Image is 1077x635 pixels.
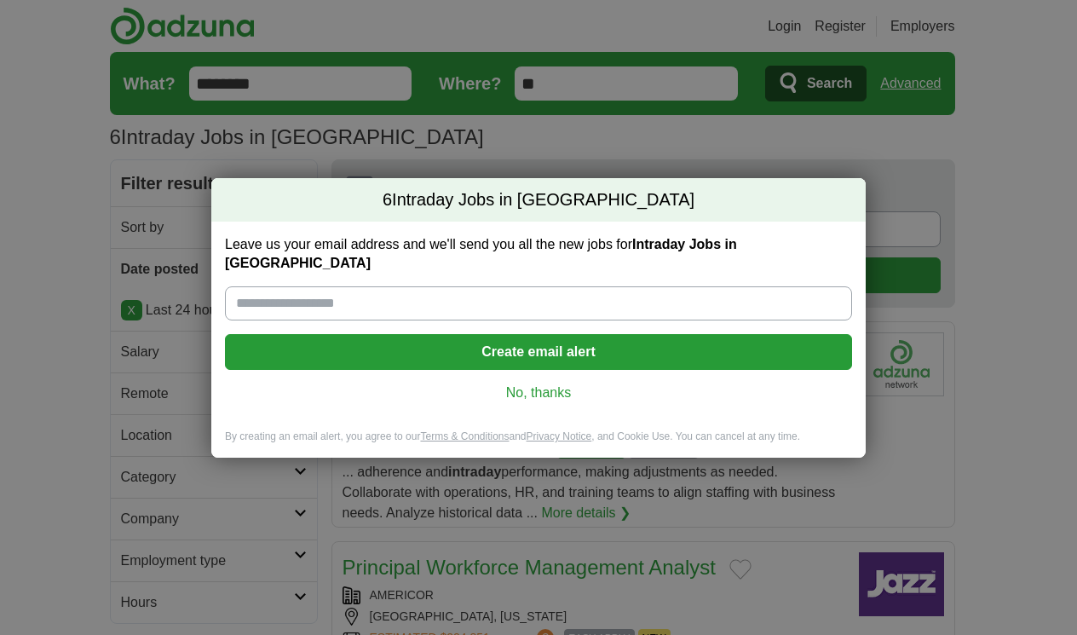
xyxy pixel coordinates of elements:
a: No, thanks [239,384,838,402]
label: Leave us your email address and we'll send you all the new jobs for [225,235,852,273]
a: Terms & Conditions [420,430,509,442]
div: By creating an email alert, you agree to our and , and Cookie Use. You can cancel at any time. [211,430,866,458]
a: Privacy Notice [527,430,592,442]
h2: Intraday Jobs in [GEOGRAPHIC_DATA] [211,178,866,222]
button: Create email alert [225,334,852,370]
span: 6 [383,188,392,212]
